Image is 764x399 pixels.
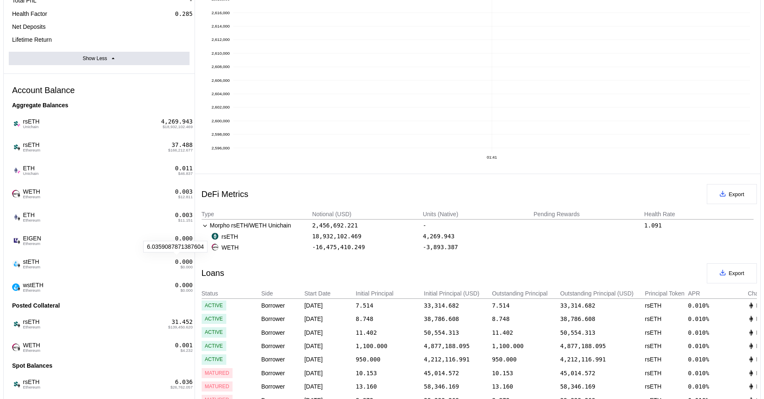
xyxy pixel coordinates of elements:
[175,282,192,289] div: 0.000
[304,314,354,324] div: [DATE]
[178,195,193,199] span: $12.811
[17,217,21,221] img: svg+xml,%3c
[180,288,192,293] span: $0.000
[492,370,513,376] div: 10.153
[23,265,40,269] span: Ethereum
[688,290,746,297] div: APR
[748,370,754,376] img: svg+xml,%3c
[161,118,193,125] div: 4,269.943
[9,359,190,372] div: Spot Balances
[20,318,40,329] span: rsETH
[304,368,354,378] div: [DATE]
[175,342,192,349] div: 0.001
[9,98,190,112] div: Aggregate Balances
[202,290,260,297] div: Status
[20,342,40,353] span: WETH
[356,370,377,376] div: 10.153
[170,385,192,389] span: $26,762.057
[261,327,303,337] div: Borrower
[23,218,40,222] span: Ethereum
[20,379,40,389] span: rsETH
[688,368,746,378] div: 0.010%
[261,314,303,324] div: Borrower
[23,172,38,176] span: Unichain
[424,316,459,322] div: 38,786.608
[143,241,207,253] div: 6.0359087871387604
[560,356,606,363] div: 4,212,116.991
[492,383,513,390] div: 13.160
[189,23,192,30] div: -
[12,320,20,328] img: Icon___Dark.png
[211,132,230,136] text: 2,598,000
[175,188,192,195] div: 0.003
[9,52,190,65] button: Show Less
[356,316,373,322] div: 8.748
[261,301,303,311] div: Borrower
[729,191,744,197] span: Export
[212,244,239,251] div: WETH
[17,263,21,268] img: svg+xml,%3c
[12,23,46,30] div: Net Deposits
[212,233,218,240] img: rseth.jpg
[12,283,20,291] img: wstETH.png
[205,303,223,308] div: ACTIVE
[168,148,193,152] span: $166,212.677
[168,325,193,329] span: $139,450.620
[12,36,52,43] div: Lifetime Return
[645,290,687,297] div: Principal Token
[17,323,21,328] img: svg+xml,%3c
[423,233,455,240] div: 4,269.943
[688,327,746,337] div: 0.010%
[748,316,754,322] img: svg+xml,%3c
[12,167,20,174] img: ethereum.png
[17,146,21,151] img: svg+xml,%3c
[304,327,354,337] div: [DATE]
[644,211,675,217] div: Health Rate
[17,170,21,174] img: svg%3e
[356,329,377,336] div: 11.402
[172,318,193,326] div: 31.452
[12,120,20,127] img: Icon___Dark.png
[688,341,746,351] div: 0.010%
[356,302,373,309] div: 7.514
[312,222,358,229] div: 2,456,692.221
[748,302,754,309] img: svg+xml,%3c
[23,242,41,246] span: Ethereum
[211,10,230,15] text: 2,616,000
[424,343,470,349] div: 4,877,188.095
[645,381,687,391] div: rsETH
[23,148,40,152] span: Ethereum
[424,290,491,297] div: Initial Principal (USD)
[20,282,43,293] span: wstETH
[175,165,192,172] div: 0.011
[304,341,354,351] div: [DATE]
[356,383,377,390] div: 13.160
[645,354,687,364] div: rsETH
[356,343,387,349] div: 1,100.000
[12,143,20,151] img: Icon___Dark.png
[175,235,192,242] div: 0.000
[492,329,513,336] div: 11.402
[20,235,41,246] span: EIGEN
[560,316,595,322] div: 38,786.608
[748,383,754,390] img: svg+xml,%3c
[424,383,459,390] div: 58,346.169
[83,56,107,61] div: Show Less
[748,356,754,363] img: svg+xml,%3c
[20,118,40,129] span: rsETH
[492,343,524,349] div: 1,100.000
[534,211,580,217] div: Pending Rewards
[312,244,365,250] div: -16,475,410.249
[261,381,303,391] div: Borrower
[9,299,190,312] div: Posted Collateral
[492,290,559,297] div: Outstanding Principal
[356,356,380,363] div: 950.000
[12,213,20,221] img: ethereum.png
[645,301,687,311] div: rsETH
[211,51,230,56] text: 2,610,000
[645,314,687,324] div: rsETH
[20,258,40,269] span: stETH
[205,356,223,362] div: ACTIVE
[20,141,40,152] span: rsETH
[12,190,20,197] img: weth.png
